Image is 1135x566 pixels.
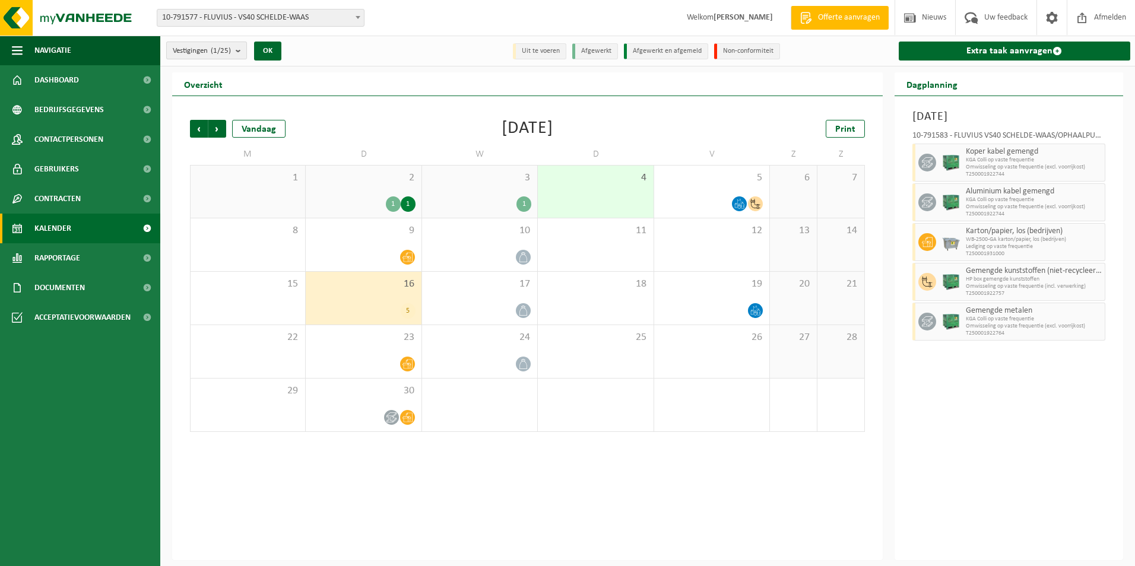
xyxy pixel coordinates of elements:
[502,120,553,138] div: [DATE]
[660,224,763,237] span: 12
[572,43,618,59] li: Afgewerkt
[966,250,1102,257] span: T250001931000
[312,331,415,344] span: 23
[34,184,81,214] span: Contracten
[966,227,1102,236] span: Karton/papier, los (bedrijven)
[34,273,85,303] span: Documenten
[966,164,1102,171] span: Omwisseling op vaste frequentie (excl. voorrijkost)
[34,125,103,154] span: Contactpersonen
[386,196,401,212] div: 1
[544,331,647,344] span: 25
[190,144,306,165] td: M
[34,95,104,125] span: Bedrijfsgegevens
[966,236,1102,243] span: WB-2500-GA karton/papier, los (bedrijven)
[624,43,708,59] li: Afgewerkt en afgemeld
[660,278,763,291] span: 19
[544,278,647,291] span: 18
[544,224,647,237] span: 11
[34,154,79,184] span: Gebruikers
[513,43,566,59] li: Uit te voeren
[660,331,763,344] span: 26
[966,187,1102,196] span: Aluminium kabel gemengd
[312,384,415,398] span: 30
[966,330,1102,337] span: T250001922764
[966,306,1102,316] span: Gemengde metalen
[196,384,299,398] span: 29
[966,203,1102,211] span: Omwisseling op vaste frequentie (excl. voorrijkost)
[966,196,1102,203] span: KGA Colli op vaste frequentie
[942,154,960,171] img: PB-HB-1400-HPE-GN-01
[254,42,281,61] button: OK
[34,243,80,273] span: Rapportage
[211,47,231,55] count: (1/25)
[966,283,1102,290] span: Omwisseling op vaste frequentie (incl. verwerking)
[422,144,538,165] td: W
[966,290,1102,297] span: T250001922757
[157,9,364,26] span: 10-791577 - FLUVIUS - VS40 SCHELDE-WAAS
[776,278,811,291] span: 20
[428,224,531,237] span: 10
[942,313,960,330] img: PB-HB-1400-HPE-GN-01
[660,171,763,185] span: 5
[966,243,1102,250] span: Lediging op vaste frequentie
[196,278,299,291] span: 15
[966,316,1102,323] span: KGA Colli op vaste frequentie
[942,273,960,291] img: PB-HB-1400-HPE-GN-01
[428,278,531,291] span: 17
[34,65,79,95] span: Dashboard
[428,331,531,344] span: 24
[942,193,960,211] img: PB-HB-1400-HPE-GN-01
[428,171,531,185] span: 3
[312,278,415,291] span: 16
[196,171,299,185] span: 1
[401,303,416,319] div: 5
[190,120,208,138] span: Vorige
[538,144,654,165] td: D
[966,323,1102,330] span: Omwisseling op vaste frequentie (excl. voorrijkost)
[232,120,286,138] div: Vandaag
[157,9,364,27] span: 10-791577 - FLUVIUS - VS40 SCHELDE-WAAS
[776,224,811,237] span: 13
[516,196,531,212] div: 1
[196,224,299,237] span: 8
[966,171,1102,178] span: T250001922744
[312,171,415,185] span: 2
[966,211,1102,218] span: T250001922744
[654,144,770,165] td: V
[166,42,247,59] button: Vestigingen(1/25)
[196,331,299,344] span: 22
[173,42,231,60] span: Vestigingen
[544,171,647,185] span: 4
[942,233,960,251] img: WB-2500-GAL-GY-01
[966,266,1102,276] span: Gemengde kunststoffen (niet-recycleerbaar), exclusief PVC
[770,144,817,165] td: Z
[912,108,1106,126] h3: [DATE]
[401,196,416,212] div: 1
[823,224,858,237] span: 14
[966,157,1102,164] span: KGA Colli op vaste frequentie
[823,171,858,185] span: 7
[817,144,865,165] td: Z
[34,303,131,332] span: Acceptatievoorwaarden
[172,72,234,96] h2: Overzicht
[208,120,226,138] span: Volgende
[776,171,811,185] span: 6
[895,72,969,96] h2: Dagplanning
[312,224,415,237] span: 9
[835,125,855,134] span: Print
[826,120,865,138] a: Print
[34,36,71,65] span: Navigatie
[776,331,811,344] span: 27
[823,278,858,291] span: 21
[966,276,1102,283] span: HP box gemengde kunststoffen
[34,214,71,243] span: Kalender
[791,6,889,30] a: Offerte aanvragen
[815,12,883,24] span: Offerte aanvragen
[714,43,780,59] li: Non-conformiteit
[899,42,1131,61] a: Extra taak aanvragen
[306,144,421,165] td: D
[966,147,1102,157] span: Koper kabel gemengd
[714,13,773,22] strong: [PERSON_NAME]
[823,331,858,344] span: 28
[912,132,1106,144] div: 10-791583 - FLUVIUS VS40 SCHELDE-WAAS/OPHAALPUNT [GEOGRAPHIC_DATA] - [GEOGRAPHIC_DATA]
